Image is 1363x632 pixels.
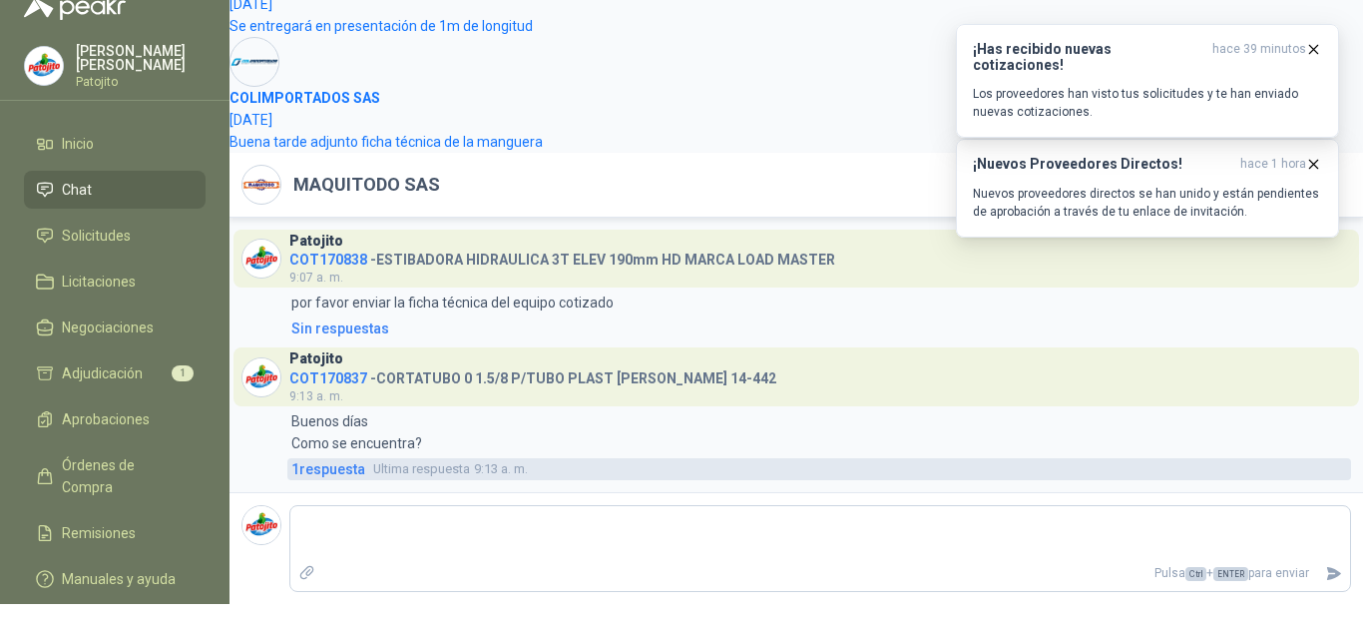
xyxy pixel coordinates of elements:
[373,459,470,479] span: Ultima respuesta
[242,166,280,204] img: Company Logo
[289,389,343,403] span: 9:13 a. m.
[1185,567,1206,581] span: Ctrl
[287,317,1351,339] a: Sin respuestas
[172,365,194,381] span: 1
[229,112,272,128] span: [DATE]
[24,309,206,346] a: Negociaciones
[62,454,187,498] span: Órdenes de Compra
[1240,156,1306,173] span: hace 1 hora
[1212,41,1306,73] span: hace 39 minutos
[956,24,1339,138] button: ¡Has recibido nuevas cotizaciones!hace 39 minutos Los proveedores han visto tus solicitudes y te ...
[24,125,206,163] a: Inicio
[289,353,343,364] h3: Patojito
[24,560,206,598] a: Manuales y ayuda
[291,458,365,480] span: 1 respuesta
[24,171,206,209] a: Chat
[62,362,143,384] span: Adjudicación
[289,365,776,384] h4: - CORTATUBO 0 1.5/8 P/TUBO PLAST [PERSON_NAME] 14-442
[289,252,367,268] span: COT170838
[242,506,280,544] img: Company Logo
[62,179,92,201] span: Chat
[229,37,1363,153] a: Company LogoCOLIMPORTADOS SAS[DATE]Buena tarde adjunto ficha técnica de la manguera
[62,271,136,293] span: Licitaciones
[973,185,1322,221] p: Nuevos proveedores directos se han unido y están pendientes de aprobación a través de tu enlace d...
[291,292,614,314] p: por favor enviar la ficha técnica del equipo cotizado
[290,556,324,591] label: Adjuntar archivos
[229,87,1363,109] h4: COLIMPORTADOS SAS
[291,410,422,454] p: Buenos días Como se encuentra?
[229,18,533,34] span: Se entregará en presentación de 1m de longitud
[291,317,389,339] div: Sin respuestas
[289,247,835,266] h4: - ESTIBADORA HIDRAULICA 3T ELEV 190mm HD MARCA LOAD MASTER
[373,459,528,479] span: 9:13 a. m.
[62,408,150,430] span: Aprobaciones
[324,556,1318,591] p: Pulsa + para enviar
[293,171,440,199] h2: MAQUITODO SAS
[973,85,1322,121] p: Los proveedores han visto tus solicitudes y te han enviado nuevas cotizaciones.
[76,76,206,88] p: Patojito
[956,139,1339,238] button: ¡Nuevos Proveedores Directos!hace 1 hora Nuevos proveedores directos se han unido y están pendien...
[24,354,206,392] a: Adjudicación1
[229,134,543,150] span: Buena tarde adjunto ficha técnica de la manguera
[24,263,206,301] a: Licitaciones
[62,522,136,544] span: Remisiones
[289,271,343,285] span: 9:07 a. m.
[973,41,1204,73] h3: ¡Has recibido nuevas cotizaciones!
[1213,567,1248,581] span: ENTER
[24,514,206,552] a: Remisiones
[1317,556,1350,591] button: Enviar
[62,225,131,247] span: Solicitudes
[973,156,1232,173] h3: ¡Nuevos Proveedores Directos!
[242,240,280,278] img: Company Logo
[62,133,94,155] span: Inicio
[287,458,1351,480] a: 1respuestaUltima respuesta9:13 a. m.
[62,316,154,338] span: Negociaciones
[242,358,280,396] img: Company Logo
[24,400,206,438] a: Aprobaciones
[289,370,367,386] span: COT170837
[24,446,206,506] a: Órdenes de Compra
[24,217,206,255] a: Solicitudes
[76,44,206,72] p: [PERSON_NAME] [PERSON_NAME]
[289,236,343,247] h3: Patojito
[25,47,63,85] img: Company Logo
[230,38,278,86] img: Company Logo
[62,568,176,590] span: Manuales y ayuda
